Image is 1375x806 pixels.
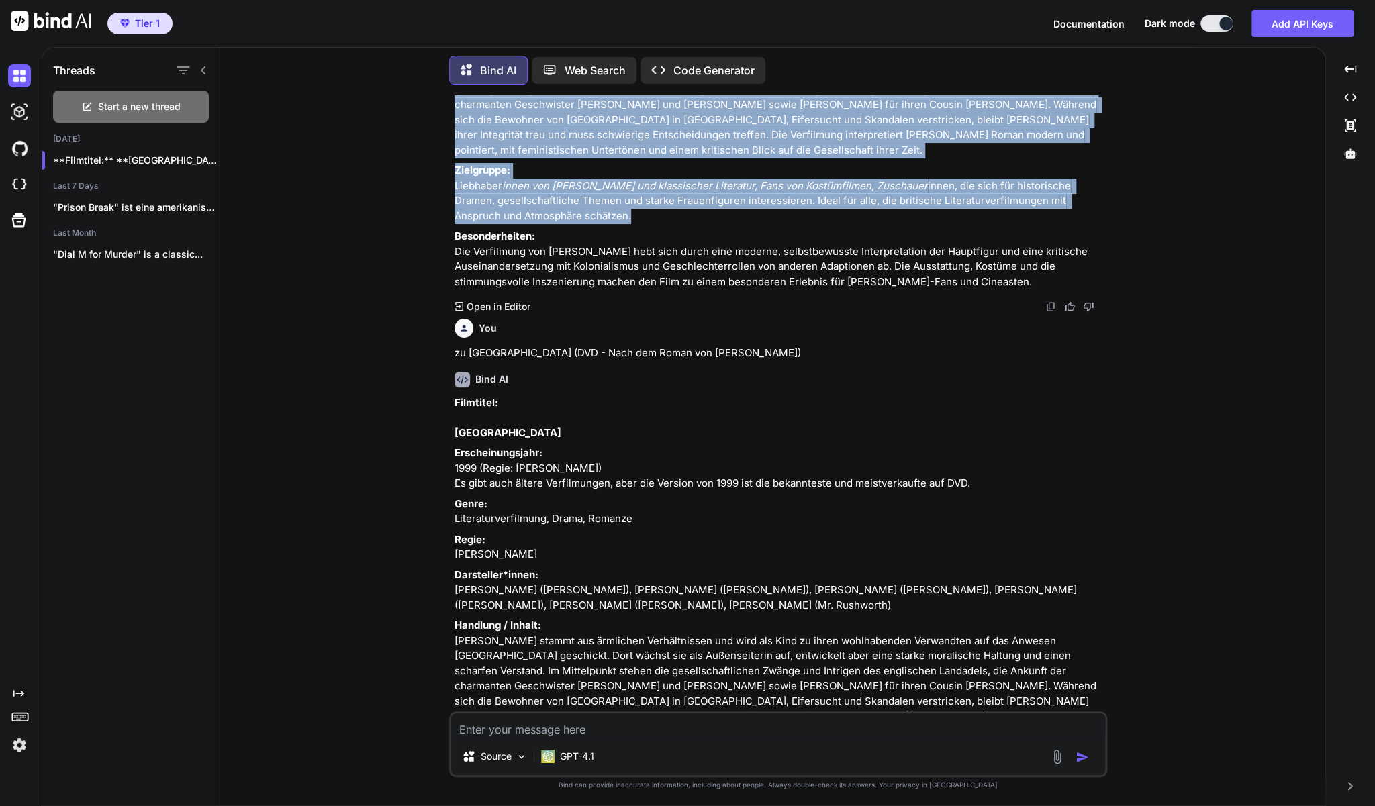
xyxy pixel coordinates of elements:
[1076,750,1089,764] img: icon
[455,229,1104,289] p: Die Verfilmung von [PERSON_NAME] hebt sich durch eine moderne, selbstbewusste Interpretation der ...
[455,619,541,632] strong: Handlung / Inhalt:
[11,11,91,31] img: Bind AI
[455,164,510,177] strong: Zielgruppe:
[475,372,508,386] h6: Bind AI
[1083,301,1094,312] img: dislike
[455,346,1104,361] p: zu [GEOGRAPHIC_DATA] (DVD - Nach dem Roman von [PERSON_NAME])
[455,446,1104,491] p: 1999 (Regie: [PERSON_NAME]) Es gibt auch ältere Verfilmungen, aber die Version von 1999 ist die b...
[455,163,1104,223] p: Liebhaber innen, die sich für historische Dramen, gesellschaftliche Themen und starke Frauenfigur...
[516,751,527,762] img: Pick Models
[455,426,561,439] strong: [GEOGRAPHIC_DATA]
[502,179,928,192] em: innen von [PERSON_NAME] und klassischer Literatur, Fans von Kostümfilmen, Zuschauer
[8,137,31,160] img: githubDark
[466,300,530,313] p: Open in Editor
[455,230,535,242] strong: Besonderheiten:
[8,173,31,196] img: cloudideIcon
[455,568,1104,613] p: [PERSON_NAME] ([PERSON_NAME]), [PERSON_NAME] ([PERSON_NAME]), [PERSON_NAME] ([PERSON_NAME]), [PER...
[8,64,31,87] img: darkChat
[541,750,555,763] img: GPT-4.1
[480,62,516,79] p: Bind AI
[8,734,31,756] img: settings
[53,201,220,214] p: "Prison Break" ist eine amerikanische Fernsehserie, die...
[42,228,220,238] h2: Last Month
[565,62,626,79] p: Web Search
[455,618,1104,739] p: [PERSON_NAME] stammt aus ärmlichen Verhältnissen und wird als Kind zu ihren wohlhabenden Verwandt...
[1053,17,1125,31] button: Documentation
[673,62,755,79] p: Code Generator
[98,100,181,113] span: Start a new thread
[1049,749,1065,764] img: attachment
[455,446,542,459] strong: Erscheinungsjahr:
[455,568,538,581] strong: Darsteller*innen:
[481,750,512,763] p: Source
[449,780,1107,790] p: Bind can provide inaccurate information, including about people. Always double-check its answers....
[455,497,487,510] strong: Genre:
[1064,301,1075,312] img: like
[42,181,220,191] h2: Last 7 Days
[560,750,594,763] p: GPT-4.1
[1145,17,1195,30] span: Dark mode
[53,62,95,79] h1: Threads
[8,101,31,123] img: darkAi-studio
[107,13,173,34] button: premiumTier 1
[53,248,220,261] p: "Dial M for Murder" is a classic...
[455,396,498,409] strong: Filmtitel:
[455,532,1104,562] p: [PERSON_NAME]
[120,19,130,28] img: premium
[479,321,497,335] h6: You
[455,37,1104,158] p: [PERSON_NAME] wächst als Kind armer Eltern bei ihren wohlhabenden Verwandten auf dem [GEOGRAPHIC_...
[455,533,485,546] strong: Regie:
[1053,18,1125,30] span: Documentation
[455,497,1104,527] p: Literaturverfilmung, Drama, Romanze
[1045,301,1056,312] img: copy
[135,17,160,30] span: Tier 1
[42,134,220,144] h2: [DATE]
[1251,10,1354,37] button: Add API Keys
